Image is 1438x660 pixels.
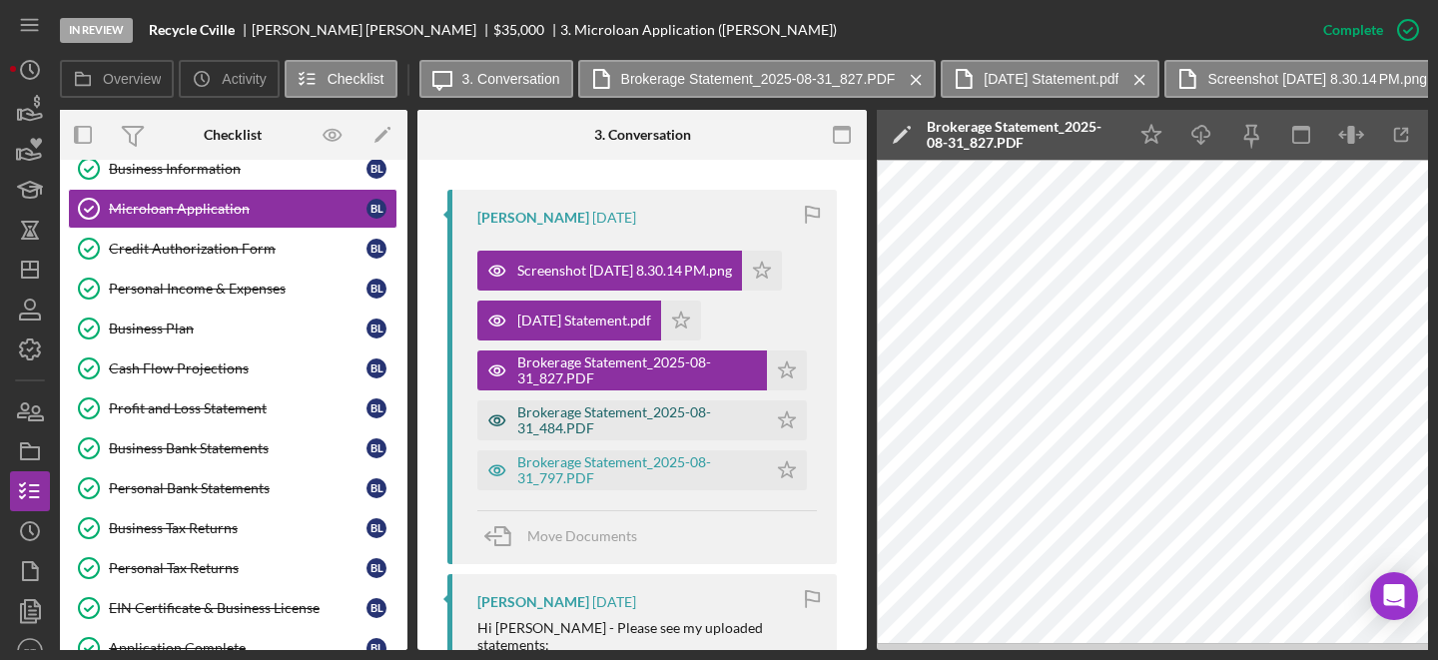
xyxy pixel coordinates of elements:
div: In Review [60,18,133,43]
div: Brokerage Statement_2025-08-31_484.PDF [517,404,757,436]
div: Personal Income & Expenses [109,281,366,297]
div: Personal Tax Returns [109,560,366,576]
div: Cash Flow Projections [109,360,366,376]
b: Recycle Cville [149,22,235,38]
button: Brokerage Statement_2025-08-31_484.PDF [477,400,807,440]
a: Personal Income & ExpensesBL [68,269,397,309]
button: Brokerage Statement_2025-08-31_797.PDF [477,450,807,490]
div: B L [366,478,386,498]
time: 2025-09-18 00:32 [592,210,636,226]
button: Screenshot [DATE] 8.30.14 PM.png [477,251,782,291]
a: Personal Bank StatementsBL [68,468,397,508]
label: Activity [222,71,266,87]
a: Business Bank StatementsBL [68,428,397,468]
time: 2025-09-18 00:31 [592,594,636,610]
div: Profit and Loss Statement [109,400,366,416]
a: Business PlanBL [68,309,397,348]
div: B L [366,279,386,299]
label: Overview [103,71,161,87]
label: Checklist [328,71,384,87]
div: Open Intercom Messenger [1370,572,1418,620]
a: Personal Tax ReturnsBL [68,548,397,588]
label: Screenshot [DATE] 8.30.14 PM.png [1207,71,1427,87]
span: $35,000 [493,21,544,38]
button: Brokerage Statement_2025-08-31_827.PDF [578,60,937,98]
div: Business Bank Statements [109,440,366,456]
div: EIN Certificate & Business License [109,600,366,616]
div: B L [366,159,386,179]
label: 3. Conversation [462,71,560,87]
a: Credit Authorization FormBL [68,229,397,269]
div: B L [366,598,386,618]
button: Brokerage Statement_2025-08-31_827.PDF [477,350,807,390]
div: [PERSON_NAME] [477,210,589,226]
a: Cash Flow ProjectionsBL [68,348,397,388]
div: Screenshot [DATE] 8.30.14 PM.png [517,263,732,279]
div: B L [366,518,386,538]
div: Application Complete [109,640,366,656]
div: Business Plan [109,321,366,336]
button: Activity [179,60,279,98]
button: Overview [60,60,174,98]
div: Microloan Application [109,201,366,217]
div: B L [366,358,386,378]
a: Profit and Loss StatementBL [68,388,397,428]
div: B L [366,558,386,578]
div: B L [366,438,386,458]
div: B L [366,638,386,658]
label: [DATE] Statement.pdf [984,71,1118,87]
text: PT [24,646,36,657]
a: Business Tax ReturnsBL [68,508,397,548]
div: Brokerage Statement_2025-08-31_797.PDF [517,454,757,486]
div: 3. Microloan Application ([PERSON_NAME]) [560,22,837,38]
div: Personal Bank Statements [109,480,366,496]
div: [DATE] Statement.pdf [517,313,651,329]
span: Move Documents [527,527,637,544]
div: 3. Conversation [594,127,691,143]
div: Checklist [204,127,262,143]
div: Brokerage Statement_2025-08-31_827.PDF [927,119,1116,151]
button: Move Documents [477,511,657,561]
a: Business InformationBL [68,149,397,189]
div: Brokerage Statement_2025-08-31_827.PDF [517,354,757,386]
div: B L [366,199,386,219]
div: Complete [1323,10,1383,50]
div: Business Information [109,161,366,177]
a: EIN Certificate & Business LicenseBL [68,588,397,628]
div: B L [366,239,386,259]
button: Checklist [285,60,397,98]
button: Complete [1303,10,1428,50]
div: B L [366,398,386,418]
div: [PERSON_NAME] [PERSON_NAME] [252,22,493,38]
button: [DATE] Statement.pdf [477,301,701,340]
div: Credit Authorization Form [109,241,366,257]
div: Business Tax Returns [109,520,366,536]
div: B L [366,319,386,338]
button: 3. Conversation [419,60,573,98]
button: [DATE] Statement.pdf [941,60,1159,98]
a: Microloan ApplicationBL [68,189,397,229]
label: Brokerage Statement_2025-08-31_827.PDF [621,71,896,87]
div: [PERSON_NAME] [477,594,589,610]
